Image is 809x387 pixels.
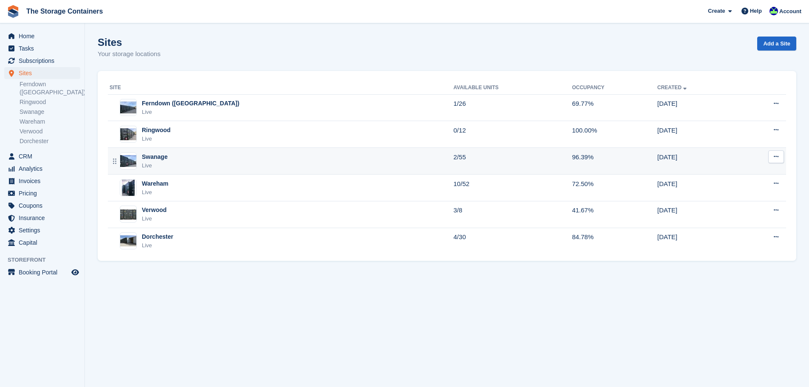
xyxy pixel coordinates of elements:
div: Verwood [142,206,166,215]
a: menu [4,200,80,212]
td: [DATE] [657,94,739,121]
a: Add a Site [757,37,796,51]
img: Image of Swanage site [120,155,136,167]
span: Invoices [19,175,70,187]
a: menu [4,212,80,224]
td: [DATE] [657,121,739,148]
a: Preview store [70,267,80,277]
span: Coupons [19,200,70,212]
th: Site [108,81,454,95]
div: Live [142,215,166,223]
td: 96.39% [572,148,657,175]
a: menu [4,42,80,54]
div: Live [142,241,173,250]
img: Image of Dorchester site [120,235,136,246]
img: Image of Ringwood site [120,128,136,141]
h1: Sites [98,37,161,48]
a: menu [4,175,80,187]
span: Analytics [19,163,70,175]
a: menu [4,150,80,162]
div: Live [142,161,168,170]
td: 100.00% [572,121,657,148]
a: menu [4,224,80,236]
a: menu [4,187,80,199]
td: 1/26 [454,94,572,121]
a: Created [657,85,688,90]
div: Wareham [142,179,169,188]
p: Your storage locations [98,49,161,59]
div: Live [142,135,171,143]
div: Live [142,188,169,197]
td: [DATE] [657,175,739,201]
a: Ferndown ([GEOGRAPHIC_DATA]) [20,80,80,96]
td: [DATE] [657,148,739,175]
span: Insurance [19,212,70,224]
span: Tasks [19,42,70,54]
th: Occupancy [572,81,657,95]
td: 2/55 [454,148,572,175]
a: Dorchester [20,137,80,145]
td: 4/30 [454,228,572,254]
img: Image of Wareham site [122,179,135,196]
td: [DATE] [657,228,739,254]
td: [DATE] [657,201,739,228]
td: 10/52 [454,175,572,201]
a: menu [4,163,80,175]
span: Booking Portal [19,266,70,278]
span: Settings [19,224,70,236]
a: Wareham [20,118,80,126]
td: 84.78% [572,228,657,254]
span: Sites [19,67,70,79]
a: Verwood [20,127,80,136]
td: 72.50% [572,175,657,201]
a: menu [4,237,80,249]
span: CRM [19,150,70,162]
div: Swanage [142,153,168,161]
a: menu [4,67,80,79]
span: Help [750,7,762,15]
a: menu [4,266,80,278]
div: Ringwood [142,126,171,135]
a: menu [4,30,80,42]
a: The Storage Containers [23,4,106,18]
img: Image of Ferndown (Longham) site [120,102,136,114]
td: 69.77% [572,94,657,121]
span: Pricing [19,187,70,199]
span: Subscriptions [19,55,70,67]
span: Capital [19,237,70,249]
div: Live [142,108,240,116]
img: stora-icon-8386f47178a22dfd0bd8f6a31ec36ba5ce8667c1dd55bd0f319d3a0aa187defe.svg [7,5,20,18]
span: Account [779,7,801,16]
span: Storefront [8,256,85,264]
span: Home [19,30,70,42]
th: Available Units [454,81,572,95]
div: Dorchester [142,232,173,241]
td: 0/12 [454,121,572,148]
img: Image of Verwood site [120,209,136,220]
span: Create [708,7,725,15]
td: 41.67% [572,201,657,228]
img: Stacy Williams [770,7,778,15]
a: Ringwood [20,98,80,106]
td: 3/8 [454,201,572,228]
a: Swanage [20,108,80,116]
a: menu [4,55,80,67]
div: Ferndown ([GEOGRAPHIC_DATA]) [142,99,240,108]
